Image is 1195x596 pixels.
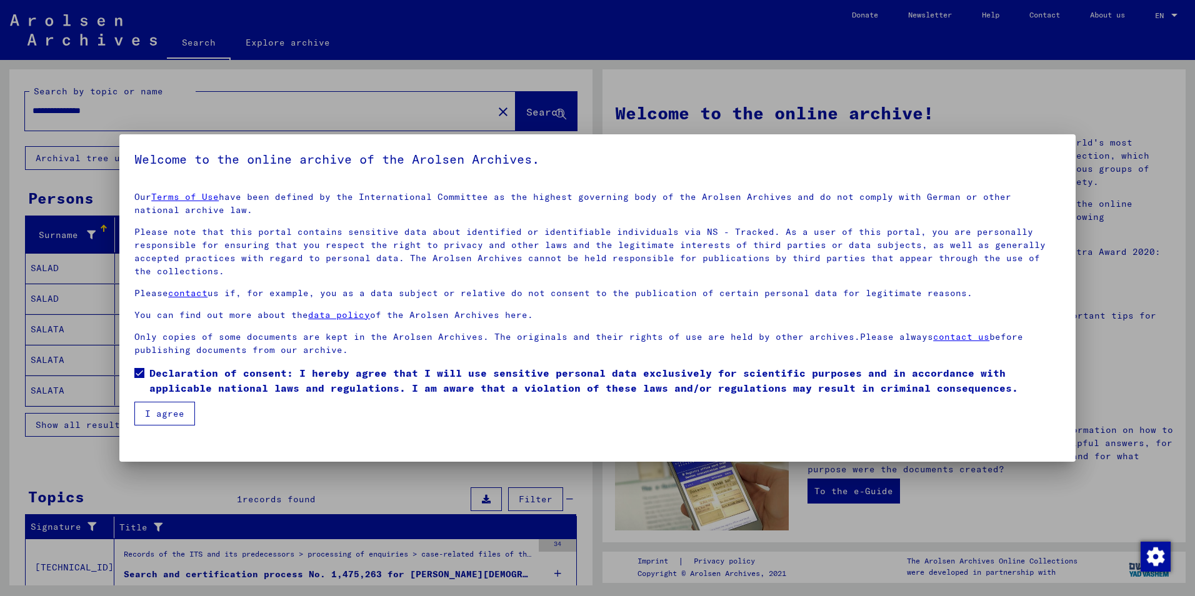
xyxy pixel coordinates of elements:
[134,330,1061,357] p: Only copies of some documents are kept in the Arolsen Archives. The originals and their rights of...
[933,331,989,342] a: contact us
[134,287,1061,300] p: Please us if, for example, you as a data subject or relative do not consent to the publication of...
[1141,542,1171,572] img: Change consent
[168,287,207,299] a: contact
[151,191,219,202] a: Terms of Use
[134,149,1061,169] h5: Welcome to the online archive of the Arolsen Archives.
[149,367,1018,394] font: Declaration of consent: I hereby agree that I will use sensitive personal data exclusively for sc...
[134,309,1061,322] p: You can find out more about the of the Arolsen Archives here.
[134,226,1061,278] p: Please note that this portal contains sensitive data about identified or identifiable individuals...
[134,402,195,425] button: I agree
[134,191,1061,217] p: Our have been defined by the International Committee as the highest governing body of the Arolsen...
[308,309,370,320] a: data policy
